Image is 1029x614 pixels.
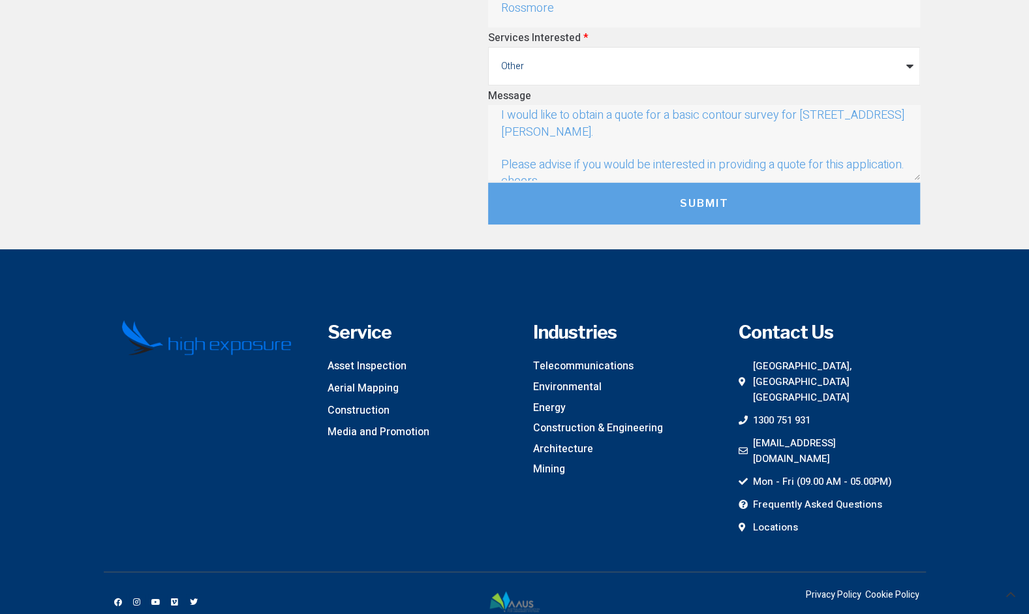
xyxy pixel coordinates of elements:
[328,424,497,441] a: Media and Promotion
[739,497,908,512] a: Frequently Asked Questions
[750,435,908,467] span: [EMAIL_ADDRESS][DOMAIN_NAME]
[328,403,390,420] span: Construction
[489,591,540,613] img: AAUS-logo_inline-colour
[805,588,861,602] a: Privacy Policy
[328,320,497,345] h4: Service
[533,461,702,478] a: Mining
[533,441,702,458] a: Architecture
[750,412,810,428] span: 1300 751 931
[328,358,497,375] a: Asset Inspection
[328,403,497,420] a: Construction
[533,420,663,437] span: Construction & Engineering
[533,400,702,417] a: Energy
[488,183,920,224] button: Submit
[739,435,908,467] a: [EMAIL_ADDRESS][DOMAIN_NAME]
[739,412,908,428] a: 1300 751 931
[488,30,588,47] label: Services Interested
[122,320,291,355] img: High Exposure Logo
[533,420,702,437] a: Construction & Engineering
[865,588,919,602] a: Cookie Policy
[328,380,399,397] span: Aerial Mapping
[533,400,566,417] span: Energy
[750,474,892,489] span: Mon - Fri (09.00 AM - 05.00PM)
[328,380,497,397] a: Aerial Mapping
[488,88,531,105] label: Message
[533,358,702,375] a: Telecommunications
[750,497,882,512] span: Frequently Asked Questions
[750,358,908,405] span: [GEOGRAPHIC_DATA], [GEOGRAPHIC_DATA] [GEOGRAPHIC_DATA]
[533,358,634,375] span: Telecommunications
[533,320,702,345] h4: Industries
[533,379,702,396] a: Environmental
[680,196,729,211] span: Submit
[328,424,429,441] span: Media and Promotion
[533,379,602,396] span: Environmental
[533,461,565,478] span: Mining
[750,519,798,535] span: Locations
[328,358,407,375] span: Asset Inspection
[739,519,908,535] a: Locations
[533,441,593,458] span: Architecture
[739,320,908,345] h4: Contact Us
